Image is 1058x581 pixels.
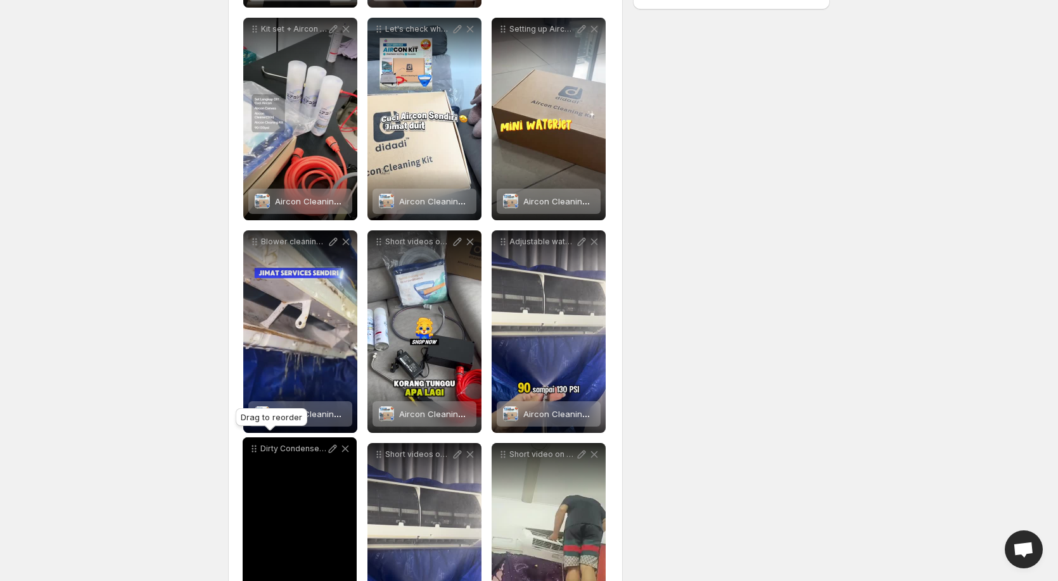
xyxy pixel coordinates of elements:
div: Open chat [1005,530,1043,568]
div: Blower cleaning videoAircon Cleaning kit setAircon Cleaning kit set [243,230,357,433]
p: Setting up Aircon cleaning kit [509,24,575,34]
div: Kit set + Aircon bag + 3 CleanersAircon Cleaning kit setAircon Cleaning kit set [243,18,357,220]
p: Blower cleaning video [261,237,327,247]
p: Adjustable water pressure [509,237,575,247]
span: Aircon Cleaning kit set [399,409,489,419]
img: Aircon Cleaning kit set [255,194,270,209]
p: Short video on Customer doing DIY [509,449,575,459]
p: Dirty Condenser will reduce lifespan of Aircon units andincrease electricity fee [260,444,326,454]
span: Aircon Cleaning kit set [275,196,365,206]
div: Short videos on Customers DIYAircon Cleaning kit setAircon Cleaning kit set [367,230,481,433]
span: Aircon Cleaning kit set [523,196,613,206]
img: Aircon Cleaning kit set [503,406,518,422]
div: Setting up Aircon cleaning kitAircon Cleaning kit setAircon Cleaning kit set [492,18,606,220]
div: Adjustable water pressureAircon Cleaning kit setAircon Cleaning kit set [492,230,606,433]
p: Short videos on Customers DIY [385,237,451,247]
img: Aircon Cleaning kit set [379,194,394,209]
span: Aircon Cleaning kit set [523,409,613,419]
span: Aircon Cleaning kit set [275,409,365,419]
img: Aircon Cleaning kit set [503,194,518,209]
div: Let's check what is inside the Full SetAircon Cleaning kit setAircon Cleaning kit set [367,18,481,220]
img: Aircon Cleaning kit set [379,406,394,422]
p: Kit set + Aircon bag + 3 Cleaners [261,24,327,34]
p: Let's check what is inside the Full Set [385,24,451,34]
span: Aircon Cleaning kit set [399,196,489,206]
p: Short videos on Customers DIY [385,449,451,459]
